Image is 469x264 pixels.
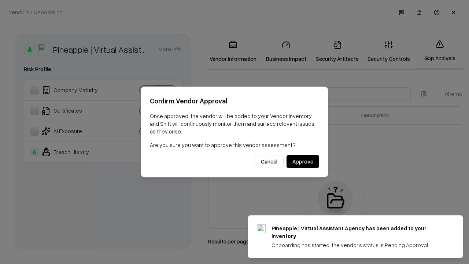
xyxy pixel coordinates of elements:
[257,224,266,233] img: trypineapple.com
[272,224,445,240] div: Pineapple | Virtual Assistant Agency has been added to your inventory
[272,241,445,249] div: Onboarding has started, the vendor's status is Pending Approval.
[150,141,319,149] p: Are you sure you want to approve this vendor assessment?
[150,112,319,135] p: Once approved, the vendor will be added to your Vendor Inventory, and Shift will continuously mon...
[287,155,319,168] button: Approve
[150,96,319,106] h2: Confirm Vendor Approval
[255,155,284,168] button: Cancel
